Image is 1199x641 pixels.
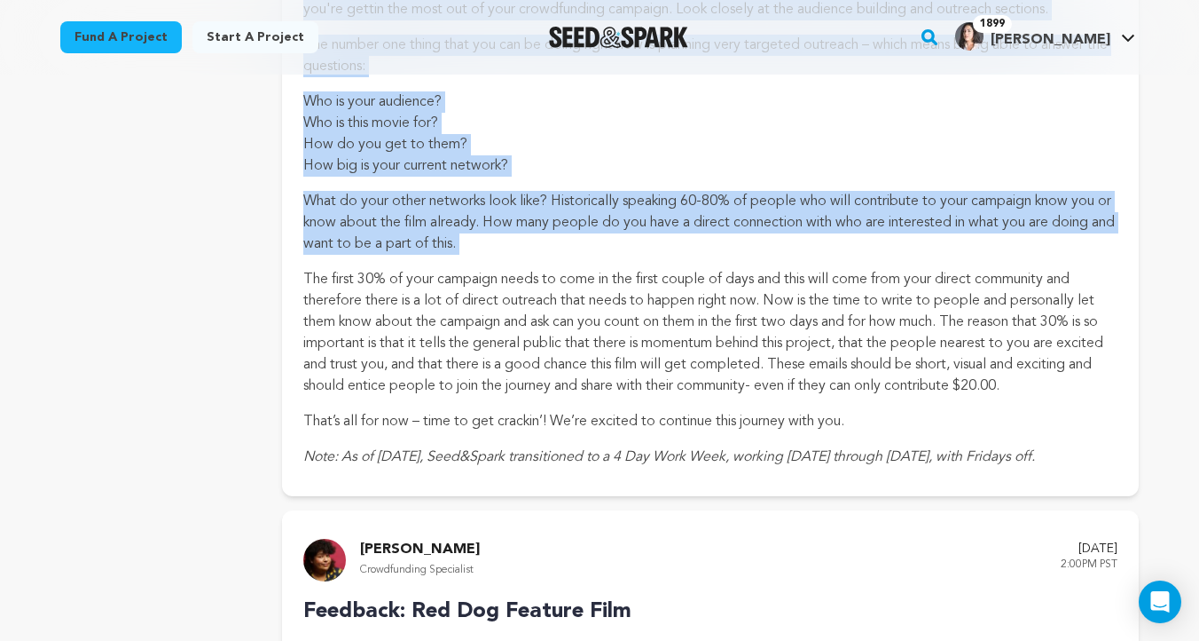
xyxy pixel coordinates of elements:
a: Seed&Spark Homepage [549,27,688,48]
p: [PERSON_NAME] [360,539,480,560]
img: 9732bf93d350c959.jpg [303,539,346,582]
a: Fund a project [60,21,182,53]
p: 2:00PM PST [1061,555,1117,575]
img: Seed&Spark Logo Dark Mode [549,27,688,48]
a: Gabriella B.'s Profile [952,19,1139,51]
p: Crowdfunding Specialist [360,560,480,581]
li: Who is this movie for? [303,113,1117,134]
p: The first 30% of your campaign needs to come in the first couple of days and this will come from ... [303,269,1117,397]
p: That’s all for now – time to get crackin’! We’re excited to continue this journey with you. [303,411,1117,432]
i: Note: As of [DATE], Seed&Spark transitioned to a 4 Day Work Week, working [DATE] through [DATE], ... [303,450,1035,464]
span: Gabriella B.'s Profile [952,19,1139,56]
a: Start a project [192,21,318,53]
span: [PERSON_NAME] [991,33,1110,47]
li: How do you get to them? [303,134,1117,155]
div: Open Intercom Messenger [1139,581,1181,623]
img: headshot%20screenshot.jpg [955,22,983,51]
div: Gabriella B.'s Profile [955,22,1110,51]
span: 1899 [973,15,1012,33]
li: Who is your audience? [303,91,1117,113]
p: [DATE] [1061,539,1117,560]
li: How big is your current network? [303,155,1117,177]
p: Feedback: Red Dog Feature Film [303,596,1117,628]
p: What do your other networks look like? Historically speaking 60-80% of people who will contribute... [303,191,1117,255]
